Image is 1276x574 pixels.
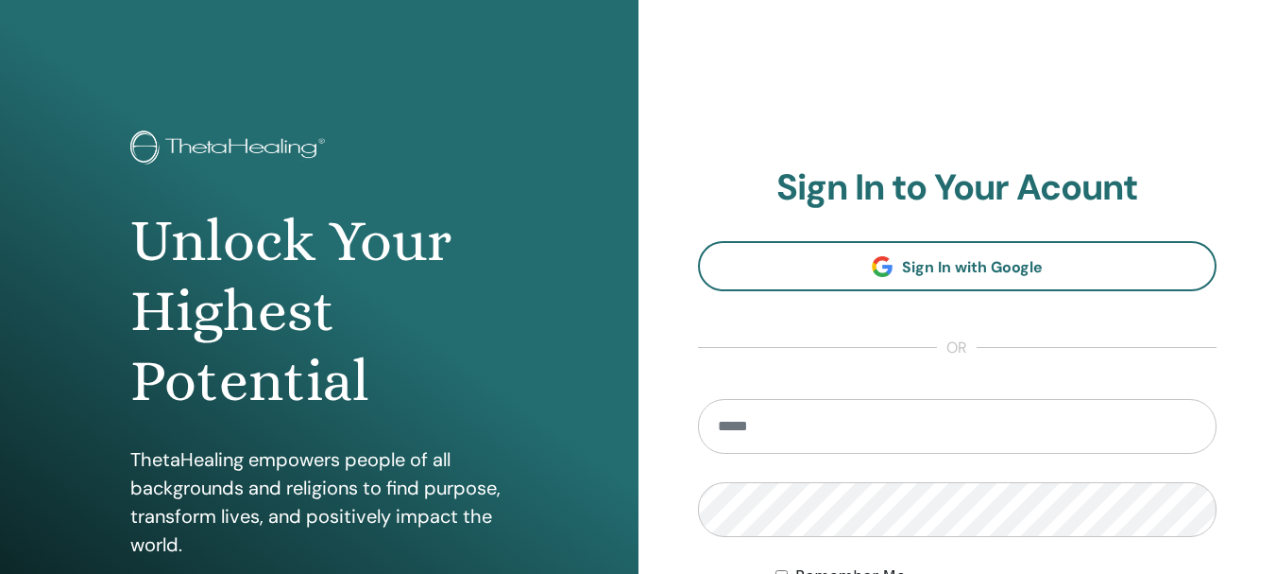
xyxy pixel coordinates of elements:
a: Sign In with Google [698,241,1217,291]
span: Sign In with Google [902,257,1043,277]
span: or [937,337,977,359]
p: ThetaHealing empowers people of all backgrounds and religions to find purpose, transform lives, a... [130,445,508,559]
h2: Sign In to Your Acount [698,166,1217,210]
h1: Unlock Your Highest Potential [130,206,508,417]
